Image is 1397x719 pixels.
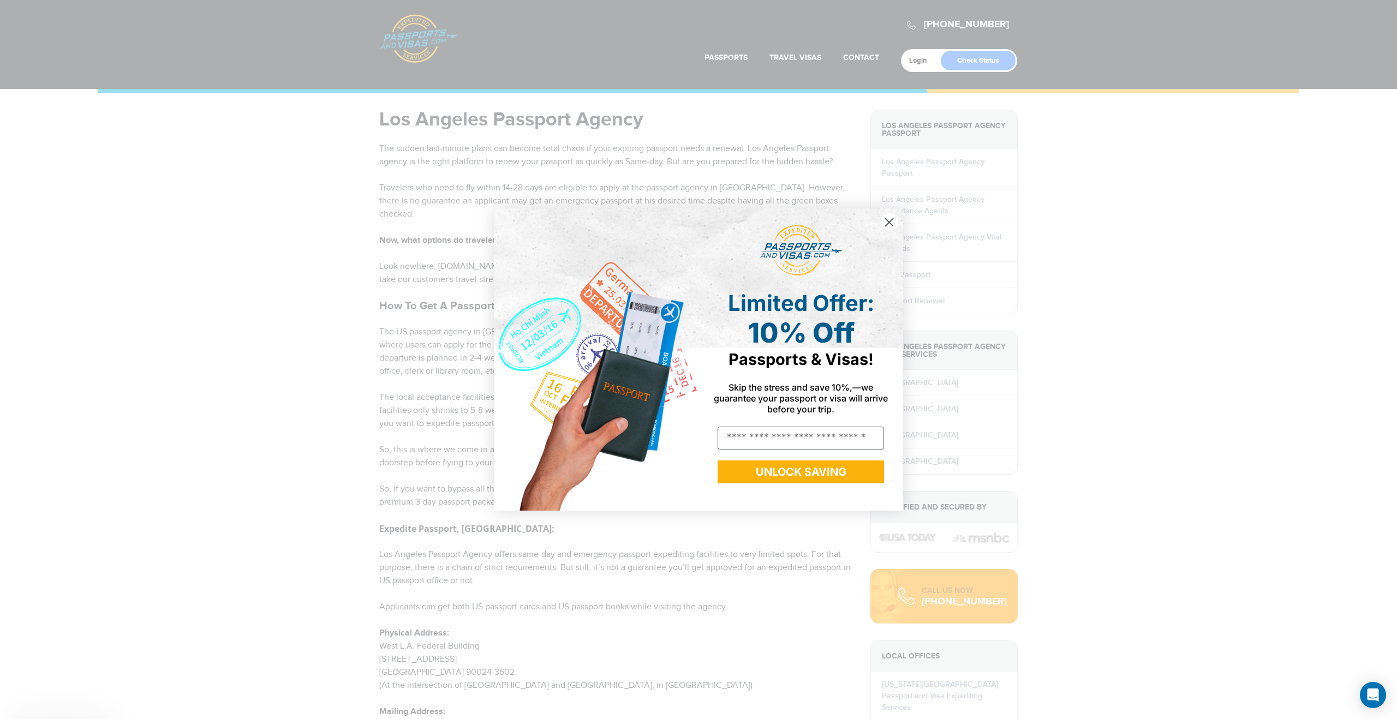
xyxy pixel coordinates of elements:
span: Passports & Visas! [729,350,874,369]
button: UNLOCK SAVING [718,460,884,483]
span: Skip the stress and save 10%,—we guarantee your passport or visa will arrive before your trip. [714,382,888,415]
div: Open Intercom Messenger [1360,682,1386,708]
span: 10% Off [748,316,855,349]
img: passports and visas [760,225,842,276]
button: Close dialog [880,213,899,232]
span: Limited Offer: [728,290,874,316]
img: de9cda0d-0715-46ca-9a25-073762a91ba7.png [494,208,698,510]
